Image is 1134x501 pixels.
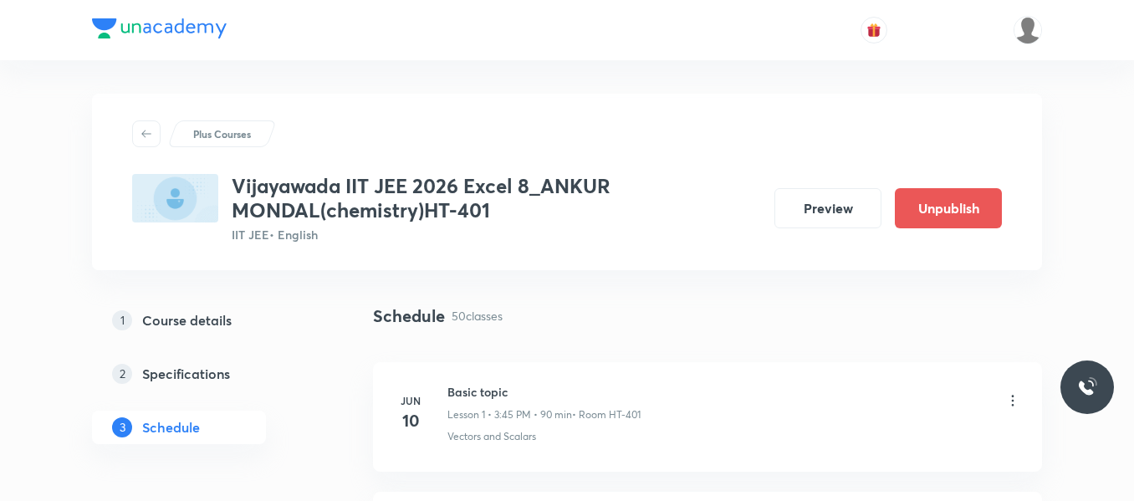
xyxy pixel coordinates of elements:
h5: Schedule [142,417,200,437]
p: IIT JEE • English [232,226,761,243]
p: • Room HT-401 [572,407,641,422]
p: 50 classes [452,307,503,325]
p: Vectors and Scalars [447,429,536,444]
button: avatar [861,17,887,43]
h3: Vijayawada IIT JEE 2026 Excel 8_ANKUR MONDAL(chemistry)HT-401 [232,174,761,222]
h5: Specifications [142,364,230,384]
a: Company Logo [92,18,227,43]
a: 1Course details [92,304,319,337]
img: Company Logo [92,18,227,38]
a: 2Specifications [92,357,319,391]
img: Srikanth [1014,16,1042,44]
p: Lesson 1 • 3:45 PM • 90 min [447,407,572,422]
p: 1 [112,310,132,330]
button: Unpublish [895,188,1002,228]
button: Preview [774,188,881,228]
h4: Schedule [373,304,445,329]
h4: 10 [394,408,427,433]
h5: Course details [142,310,232,330]
img: avatar [866,23,881,38]
p: 3 [112,417,132,437]
p: 2 [112,364,132,384]
p: Plus Courses [193,126,251,141]
img: 358CD9A4-6F12-4D8A-888E-426C2C0E9E6D_plus.png [132,174,218,222]
h6: Basic topic [447,383,641,401]
img: ttu [1077,377,1097,397]
h6: Jun [394,393,427,408]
